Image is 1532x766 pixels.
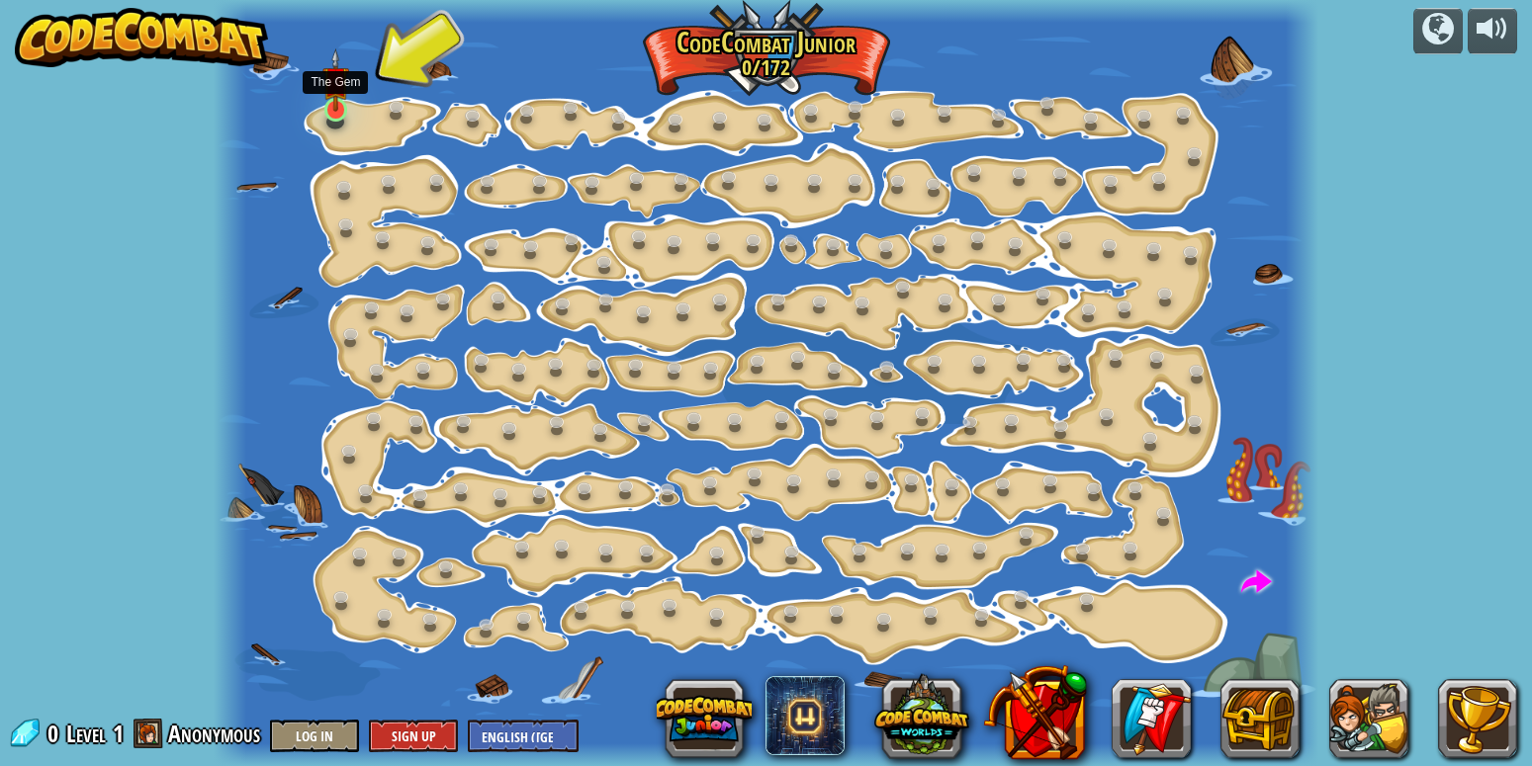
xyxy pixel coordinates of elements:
span: 0 [47,718,64,749]
button: Campaigns [1413,8,1463,54]
button: Adjust volume [1468,8,1517,54]
img: level-banner-unstarted.png [322,48,350,112]
span: Level [66,718,106,750]
button: Sign Up [369,720,458,752]
span: Anonymous [168,718,260,749]
img: CodeCombat - Learn how to code by playing a game [15,8,268,67]
span: 1 [113,718,124,749]
button: Log In [270,720,359,752]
